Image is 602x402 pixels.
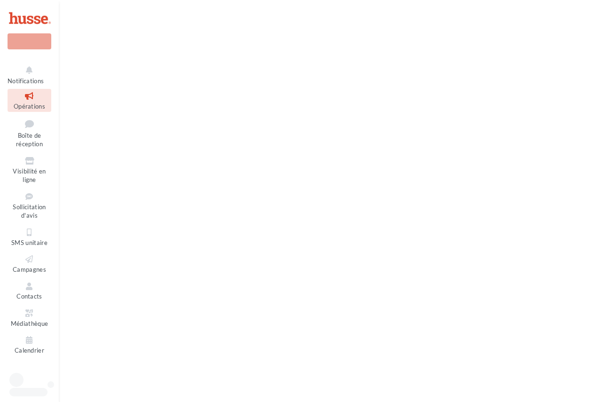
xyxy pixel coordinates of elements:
span: Campagnes [13,266,46,273]
a: Contacts [8,279,51,302]
a: SMS unitaire [8,225,51,248]
span: Notifications [8,77,44,85]
span: SMS unitaire [11,239,48,246]
span: Sollicitation d'avis [13,203,46,220]
a: Calendrier [8,333,51,356]
span: Calendrier [15,347,44,354]
a: Visibilité en ligne [8,154,51,186]
span: Visibilité en ligne [13,167,46,184]
a: Médiathèque [8,306,51,329]
a: Sollicitation d'avis [8,189,51,221]
a: Campagnes [8,252,51,275]
span: Boîte de réception [16,132,43,148]
span: Contacts [16,293,42,300]
a: Opérations [8,89,51,112]
a: Boîte de réception [8,116,51,150]
span: Médiathèque [11,320,48,327]
div: Nouvelle campagne [8,33,51,49]
span: Opérations [14,102,45,110]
